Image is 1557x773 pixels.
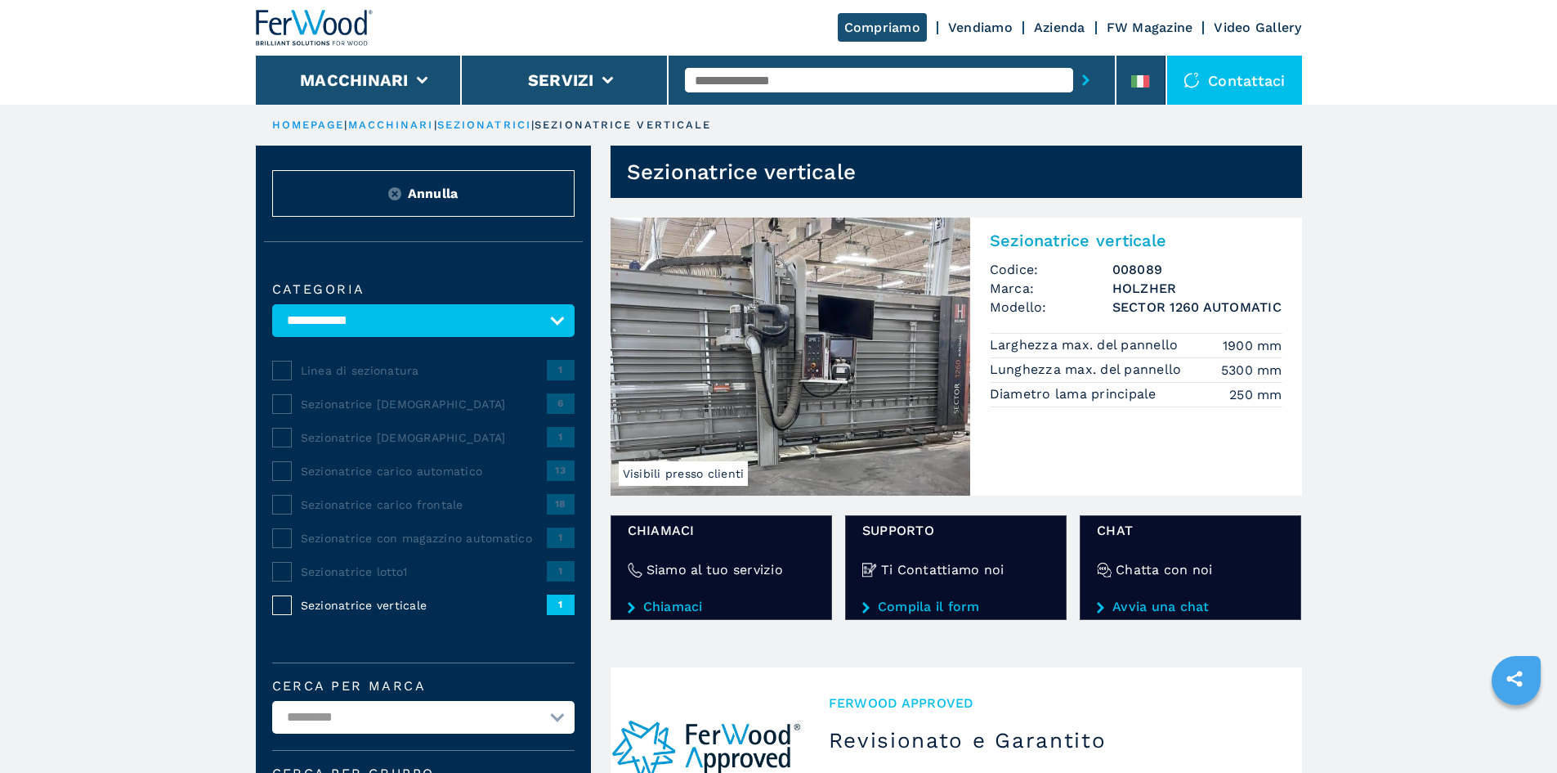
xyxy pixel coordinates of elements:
button: Macchinari [300,70,409,90]
span: | [434,119,437,131]
span: Codice: [990,260,1112,279]
img: Ti Contattiamo noi [862,563,877,578]
span: Sezionatrice con magazzino automatico [301,530,547,546]
a: macchinari [348,119,434,131]
h1: Sezionatrice verticale [627,159,857,185]
a: sharethis [1494,658,1535,699]
img: Chatta con noi [1097,563,1112,578]
a: sezionatrici [437,119,531,131]
span: | [344,119,347,131]
span: 6 [547,393,575,413]
a: Azienda [1034,20,1085,35]
p: Diametro lama principale [990,385,1161,403]
a: FW Magazine [1107,20,1193,35]
img: Contattaci [1183,72,1200,88]
a: HOMEPAGE [272,119,345,131]
div: Contattaci [1167,56,1302,105]
span: Visibili presso clienti [619,461,749,486]
p: Larghezza max. del pannello [990,336,1183,354]
span: 18 [547,494,575,514]
img: Siamo al tuo servizio [628,563,642,578]
h4: Chatta con noi [1116,560,1213,579]
span: 13 [547,461,575,480]
span: 1 [547,427,575,447]
em: 5300 mm [1221,361,1282,380]
span: Linea di sezionatura [301,362,547,379]
h4: Ti Contattiamo noi [881,560,1004,579]
p: sezionatrice verticale [535,118,711,133]
span: Supporto [862,521,1049,540]
span: 1 [547,561,575,581]
span: | [531,119,535,131]
span: Ferwood Approved [829,694,1276,712]
span: Sezionatrice carico automatico [301,463,547,479]
span: Sezionatrice carico frontale [301,497,547,513]
span: Sezionatrice [DEMOGRAPHIC_DATA] [301,429,547,446]
a: Vendiamo [948,20,1013,35]
h3: Revisionato e Garantito [829,727,1276,753]
span: Chiamaci [628,521,815,540]
span: Modello: [990,298,1112,317]
button: ResetAnnulla [272,170,575,217]
a: Avvia una chat [1097,600,1284,614]
a: Compriamo [838,13,927,42]
em: 250 mm [1229,385,1282,404]
a: Video Gallery [1214,20,1301,35]
a: Chiamaci [628,600,815,614]
iframe: Chat [1488,699,1545,761]
em: 1900 mm [1223,336,1282,355]
img: Ferwood [256,10,374,46]
span: 1 [547,360,575,380]
label: Categoria [272,283,575,296]
span: Annulla [408,184,459,203]
h3: SECTOR 1260 AUTOMATIC [1112,298,1282,317]
span: 1 [547,528,575,547]
img: Sezionatrice verticale HOLZHER SECTOR 1260 AUTOMATIC [611,218,970,496]
span: 1 [547,595,575,614]
span: Marca: [990,279,1112,298]
a: Sezionatrice verticale HOLZHER SECTOR 1260 AUTOMATICVisibili presso clientiSezionatrice verticale... [611,218,1302,496]
h3: 008089 [1112,260,1282,279]
span: Sezionatrice lotto1 [301,564,547,580]
p: Lunghezza max. del pannello [990,361,1186,379]
button: Servizi [528,70,594,90]
h2: Sezionatrice verticale [990,231,1282,250]
button: submit-button [1073,61,1098,99]
span: Sezionatrice verticale [301,597,547,613]
span: chat [1097,521,1284,540]
label: Cerca per marca [272,680,575,693]
h3: HOLZHER [1112,279,1282,298]
img: Reset [388,187,401,200]
span: Sezionatrice [DEMOGRAPHIC_DATA] [301,396,547,412]
a: Compila il form [862,600,1049,614]
h4: Siamo al tuo servizio [647,560,783,579]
